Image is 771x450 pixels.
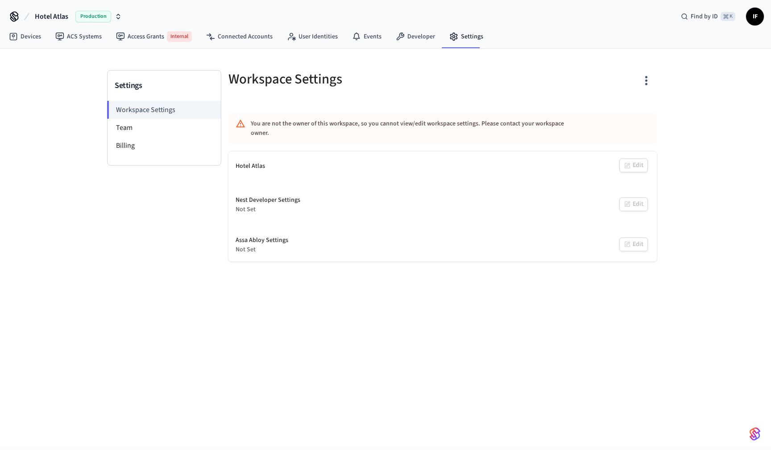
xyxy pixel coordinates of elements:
[228,70,437,88] h5: Workspace Settings
[389,29,442,45] a: Developer
[721,12,735,21] span: ⌘ K
[750,427,760,441] img: SeamLogoGradient.69752ec5.svg
[251,116,582,142] div: You are not the owner of this workspace, so you cannot view/edit workspace settings. Please conta...
[107,101,221,119] li: Workspace Settings
[2,29,48,45] a: Devices
[167,31,192,42] span: Internal
[75,11,111,22] span: Production
[747,8,763,25] span: IF
[199,29,280,45] a: Connected Accounts
[236,245,288,254] div: Not Set
[746,8,764,25] button: IF
[280,29,345,45] a: User Identities
[48,29,109,45] a: ACS Systems
[442,29,490,45] a: Settings
[674,8,742,25] div: Find by ID⌘ K
[236,236,288,245] div: Assa Abloy Settings
[236,196,300,205] div: Nest Developer Settings
[236,205,300,214] div: Not Set
[691,12,718,21] span: Find by ID
[109,28,199,46] a: Access GrantsInternal
[345,29,389,45] a: Events
[108,137,221,154] li: Billing
[108,119,221,137] li: Team
[115,79,214,92] h3: Settings
[35,11,68,22] span: Hotel Atlas
[236,162,265,171] div: Hotel Atlas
